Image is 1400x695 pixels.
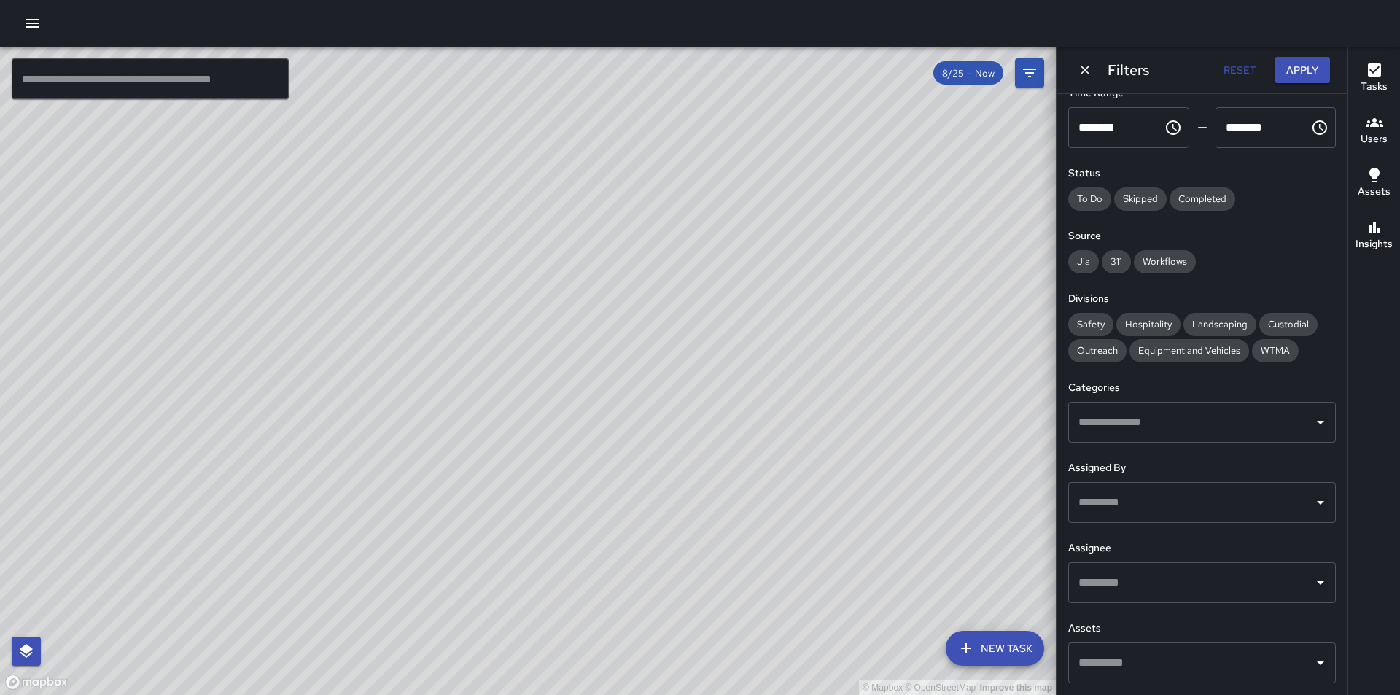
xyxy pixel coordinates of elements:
[1348,53,1400,105] button: Tasks
[1310,412,1331,432] button: Open
[1102,250,1131,273] div: 311
[1310,492,1331,513] button: Open
[1068,380,1336,396] h6: Categories
[1259,318,1318,330] span: Custodial
[1116,318,1181,330] span: Hospitality
[1068,255,1099,268] span: Jia
[1129,344,1249,357] span: Equipment and Vehicles
[1068,540,1336,556] h6: Assignee
[1348,210,1400,263] button: Insights
[1310,653,1331,673] button: Open
[1358,184,1391,200] h6: Assets
[1170,193,1235,205] span: Completed
[1068,460,1336,476] h6: Assigned By
[1068,187,1111,211] div: To Do
[1170,187,1235,211] div: Completed
[1068,250,1099,273] div: Jia
[1361,79,1388,95] h6: Tasks
[1068,313,1113,336] div: Safety
[1114,193,1167,205] span: Skipped
[1310,572,1331,593] button: Open
[1068,291,1336,307] h6: Divisions
[1252,344,1299,357] span: WTMA
[1068,318,1113,330] span: Safety
[1074,59,1096,81] button: Dismiss
[1068,166,1336,182] h6: Status
[1183,318,1256,330] span: Landscaping
[1114,187,1167,211] div: Skipped
[1348,158,1400,210] button: Assets
[1259,313,1318,336] div: Custodial
[1068,228,1336,244] h6: Source
[1305,113,1334,142] button: Choose time, selected time is 11:59 PM
[1068,193,1111,205] span: To Do
[1015,58,1044,88] button: Filters
[1102,255,1131,268] span: 311
[1275,57,1330,84] button: Apply
[1108,58,1149,82] h6: Filters
[1159,113,1188,142] button: Choose time, selected time is 12:00 AM
[946,631,1044,666] button: New Task
[1252,339,1299,362] div: WTMA
[1068,344,1127,357] span: Outreach
[933,67,1003,79] span: 8/25 — Now
[1348,105,1400,158] button: Users
[1356,236,1393,252] h6: Insights
[1129,339,1249,362] div: Equipment and Vehicles
[1134,250,1196,273] div: Workflows
[1134,255,1196,268] span: Workflows
[1116,313,1181,336] div: Hospitality
[1361,131,1388,147] h6: Users
[1216,57,1263,84] button: Reset
[1183,313,1256,336] div: Landscaping
[1068,621,1336,637] h6: Assets
[1068,339,1127,362] div: Outreach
